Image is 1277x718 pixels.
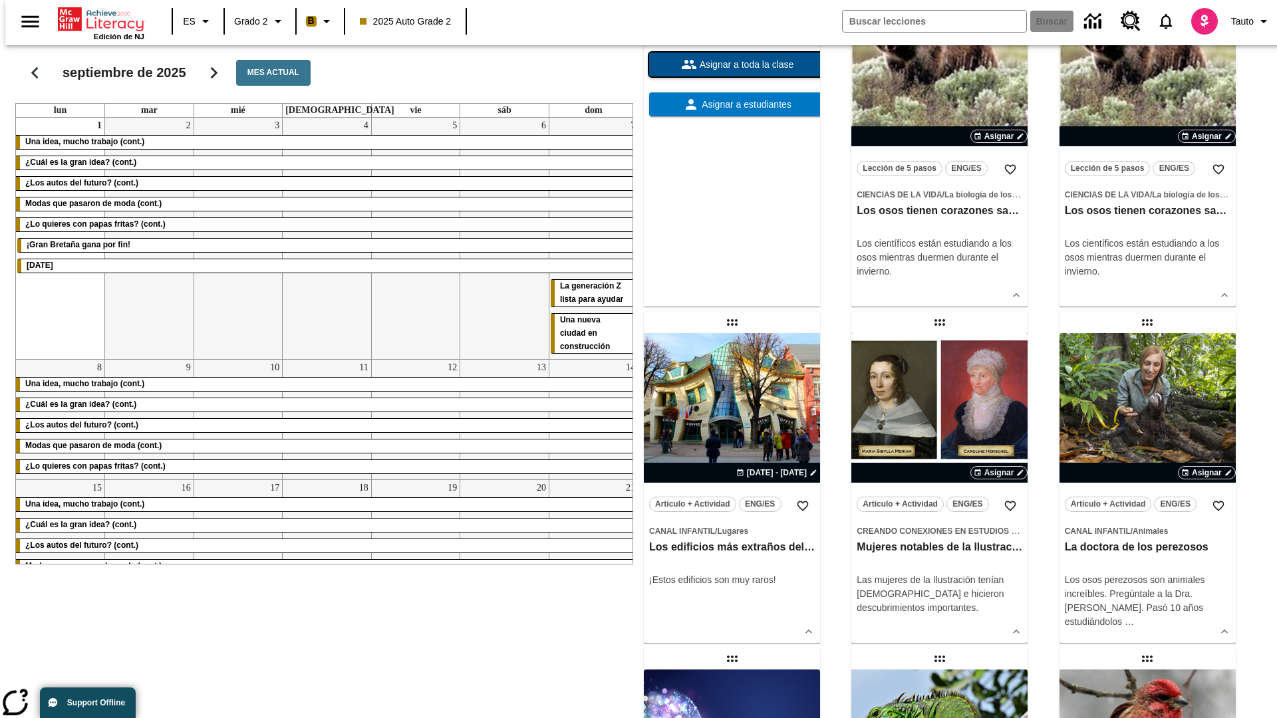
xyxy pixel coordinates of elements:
[450,118,460,134] a: 5 de septiembre de 2025
[1113,3,1149,39] a: Centro de recursos, Se abrirá en una pestaña nueva.
[177,9,219,33] button: Lenguaje: ES, Selecciona un idioma
[229,9,291,33] button: Grado: Grado 2, Elige un grado
[1076,3,1113,40] a: Centro de información
[929,648,950,669] div: Lección arrastrable: Lluvia de iguanas
[11,2,50,41] button: Abrir el menú lateral
[722,312,743,333] div: Lección arrastrable: Los edificios más extraños del mundo
[16,440,638,453] div: Modas que pasaron de moda (cont.)
[16,540,638,553] div: ¿Los autos del futuro? (cont.)
[51,104,69,117] a: lunes
[94,118,104,134] a: 1 de septiembre de 2025
[445,360,460,376] a: 12 de septiembre de 2025
[16,378,638,392] div: Una idea, mucho trabajo (cont.)
[551,314,637,354] div: Una nueva ciudad en construcción
[984,467,1014,479] span: Asignar
[1206,158,1230,181] button: Añadir a mis Favoritas
[945,161,988,176] button: ENG/ES
[356,481,371,497] a: 18 de septiembre de 2025
[1060,333,1236,643] div: lesson details
[58,5,144,41] div: Portada
[17,239,637,252] div: ¡Gran Bretaña gana por fin!
[16,136,638,149] div: Una idea, mucho trabajo (cont.)
[16,419,638,433] div: ¿Los autos del futuro? (cont.)
[539,118,549,134] a: 6 de septiembre de 2025
[40,687,136,718] button: Support Offline
[734,467,820,479] button: 06 ago - 06 ago Elegir fechas
[445,481,460,497] a: 19 de septiembre de 2025
[1161,497,1191,511] span: ENG/ES
[1065,527,1131,536] span: Canal Infantil
[649,540,815,554] h3: Los edificios más extraños del mundo
[1006,622,1026,642] button: Ver más
[1214,622,1234,642] button: Ver más
[1131,527,1133,536] span: /
[25,219,166,229] span: ¿Lo quieres con papas fritas? (cont.)
[27,240,130,249] span: ¡Gran Bretaña gana por fin!
[1178,466,1236,479] button: Asignar Elegir fechas
[179,481,194,497] a: 16 de septiembre de 2025
[25,562,162,571] span: Modas que pasaron de moda (cont.)
[623,481,638,497] a: 21 de septiembre de 2025
[946,497,989,512] button: ENG/ES
[460,480,549,621] td: 20 de septiembre de 2025
[1178,130,1236,143] button: Asignar Elegir fechas
[1226,9,1277,33] button: Perfil/Configuración
[998,158,1022,181] button: Añadir a mis Favoritas
[184,118,194,134] a: 2 de septiembre de 2025
[1065,497,1152,512] button: Artículo + Actividad
[551,280,637,306] div: La generación Z lista para ayudar
[851,333,1028,643] div: lesson details
[1183,4,1226,39] button: Escoja un nuevo avatar
[560,281,623,304] span: La generación Z lista para ayudar
[16,399,638,412] div: ¿Cuál es la gran idea? (cont.)
[16,177,638,190] div: ¿Los autos del futuro? (cont.)
[236,60,311,86] button: Mes actual
[25,400,136,410] span: ¿Cuál es la gran idea? (cont.)
[747,467,807,479] span: [DATE] - [DATE]
[16,499,638,512] div: Una idea, mucho trabajo (cont.)
[1192,130,1222,142] span: Asignar
[549,118,638,360] td: 7 de septiembre de 2025
[1153,161,1195,176] button: ENG/ES
[90,481,104,497] a: 15 de septiembre de 2025
[1192,467,1222,479] span: Asignar
[863,162,936,176] span: Lección de 5 pasos
[94,360,104,376] a: 8 de septiembre de 2025
[1159,162,1189,176] span: ENG/ES
[356,360,370,376] a: 11 de septiembre de 2025
[1065,540,1230,554] h3: La doctora de los perezosos
[25,521,136,530] span: ¿Cuál es la gran idea? (cont.)
[857,161,942,176] button: Lección de 5 pasos
[495,104,513,117] a: sábado
[697,58,794,72] span: Asignar a toda la clase
[857,497,944,512] button: Artículo + Actividad
[25,441,162,451] span: Modas que pasaron de moda (cont.)
[283,360,372,480] td: 11 de septiembre de 2025
[16,118,105,360] td: 1 de septiembre de 2025
[549,480,638,621] td: 21 de septiembre de 2025
[25,178,138,187] span: ¿Los autos del futuro? (cont.)
[1065,161,1151,176] button: Lección de 5 pasos
[63,65,186,81] h2: septiembre de 2025
[16,560,638,574] div: Modas que pasaron de moda (cont.)
[582,104,605,117] a: domingo
[1154,497,1197,512] button: ENG/ES
[1006,285,1026,305] button: Ver más
[1065,204,1230,218] h3: Los osos tienen corazones sanos, pero ¿por qué?
[371,118,460,360] td: 5 de septiembre de 2025
[16,480,105,621] td: 15 de septiembre de 2025
[984,130,1014,142] span: Asignar
[25,462,166,471] span: ¿Lo quieres con papas fritas? (cont.)
[460,360,549,480] td: 13 de septiembre de 2025
[628,118,638,134] a: 7 de septiembre de 2025
[1065,187,1230,201] span: Tema: Ciencias de la Vida/La biología de los sistemas humanos y la salud
[58,6,144,33] a: Portada
[360,15,452,29] span: 2025 Auto Grade 2
[944,190,1125,199] span: La biología de los sistemas humanos y la salud
[863,497,938,511] span: Artículo + Actividad
[857,237,1022,279] p: Los científicos están estudiando a los osos mientras duermen durante el invierno.
[27,261,53,270] span: Día del Trabajo
[1150,190,1152,199] span: /
[942,190,944,199] span: /
[105,118,194,360] td: 2 de septiembre de 2025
